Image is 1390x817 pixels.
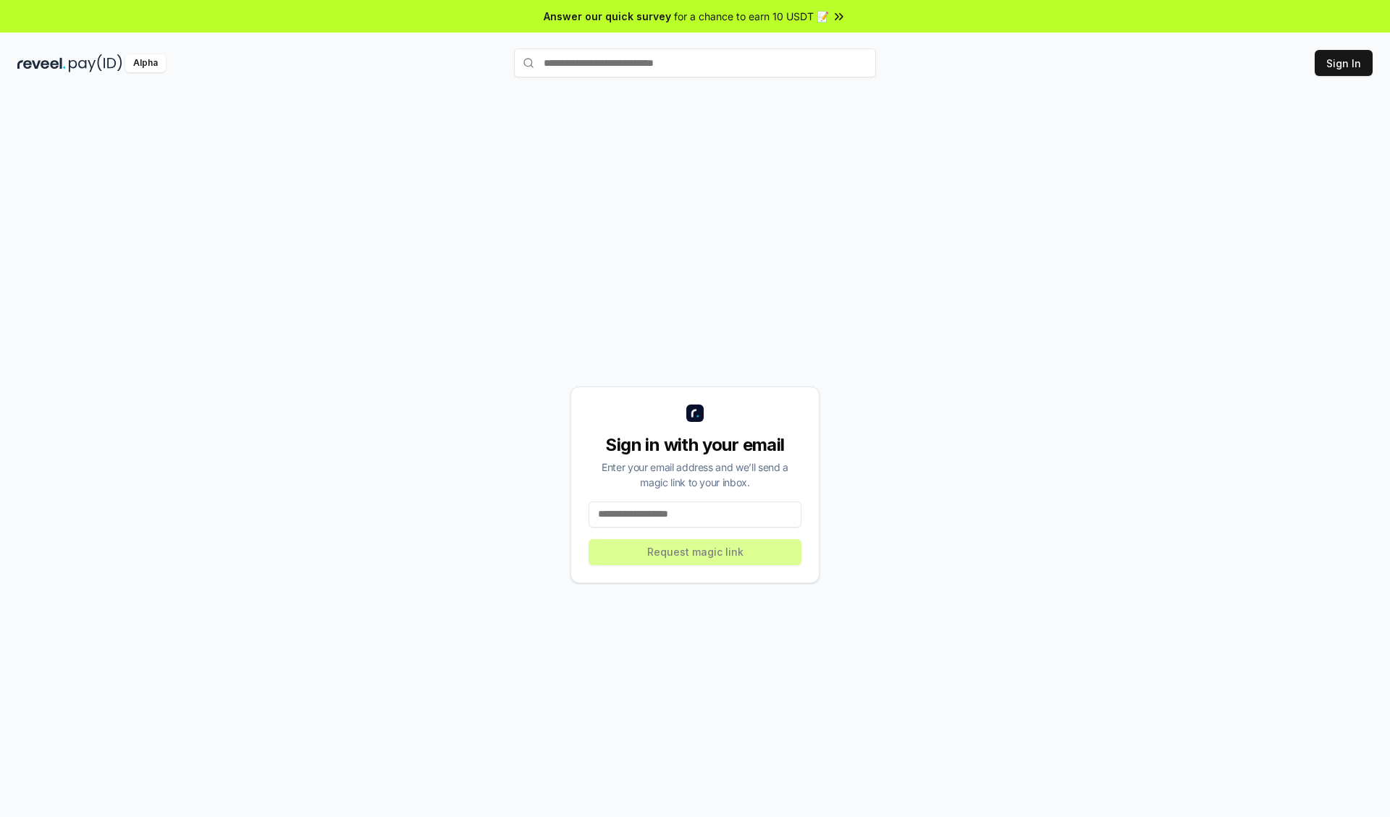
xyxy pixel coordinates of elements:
img: logo_small [686,405,704,422]
span: Answer our quick survey [544,9,671,24]
div: Sign in with your email [589,433,801,457]
img: reveel_dark [17,54,66,72]
span: for a chance to earn 10 USDT 📝 [674,9,829,24]
div: Alpha [125,54,166,72]
button: Sign In [1315,50,1373,76]
div: Enter your email address and we’ll send a magic link to your inbox. [589,460,801,490]
img: pay_id [69,54,122,72]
